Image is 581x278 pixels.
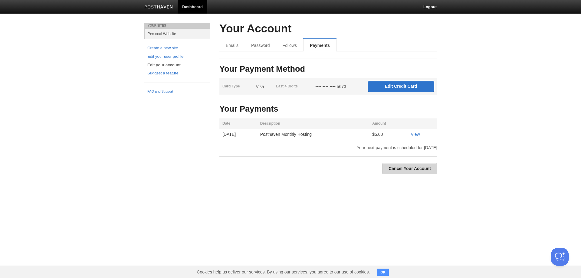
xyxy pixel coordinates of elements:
[145,29,210,39] a: Personal Website
[144,5,173,10] img: Posthaven-bar
[411,132,420,137] a: View
[147,70,207,77] a: Suggest a feature
[276,39,303,51] a: Follows
[245,39,276,51] a: Password
[257,118,369,129] th: Description
[273,78,312,95] th: Last 4 Digits
[257,129,369,140] td: Posthaven Monthly Hosting
[219,129,257,140] td: [DATE]
[219,23,437,35] h2: Your Account
[253,78,273,95] td: Visa
[551,248,569,266] iframe: Help Scout Beacon - Open
[191,266,376,278] span: Cookies help us deliver our services. By using our services, you agree to our use of cookies.
[147,62,207,68] a: Edit your account
[147,54,207,60] a: Edit your user profile
[219,105,437,114] h3: Your Payments
[219,118,257,129] th: Date
[219,39,245,51] a: Emails
[368,81,434,92] input: Edit Credit Card
[215,146,442,150] div: Your next payment is scheduled for [DATE]
[369,129,408,140] td: $5.00
[219,65,437,74] h3: Your Payment Method
[219,78,253,95] th: Card Type
[377,269,389,276] button: OK
[382,163,437,174] a: Cancel Your Account
[147,45,207,51] a: Create a new site
[147,89,207,94] a: FAQ and Support
[369,118,408,129] th: Amount
[312,78,365,95] td: •••• •••• •••• 5673
[144,23,210,29] li: Your Sites
[303,39,336,51] a: Payments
